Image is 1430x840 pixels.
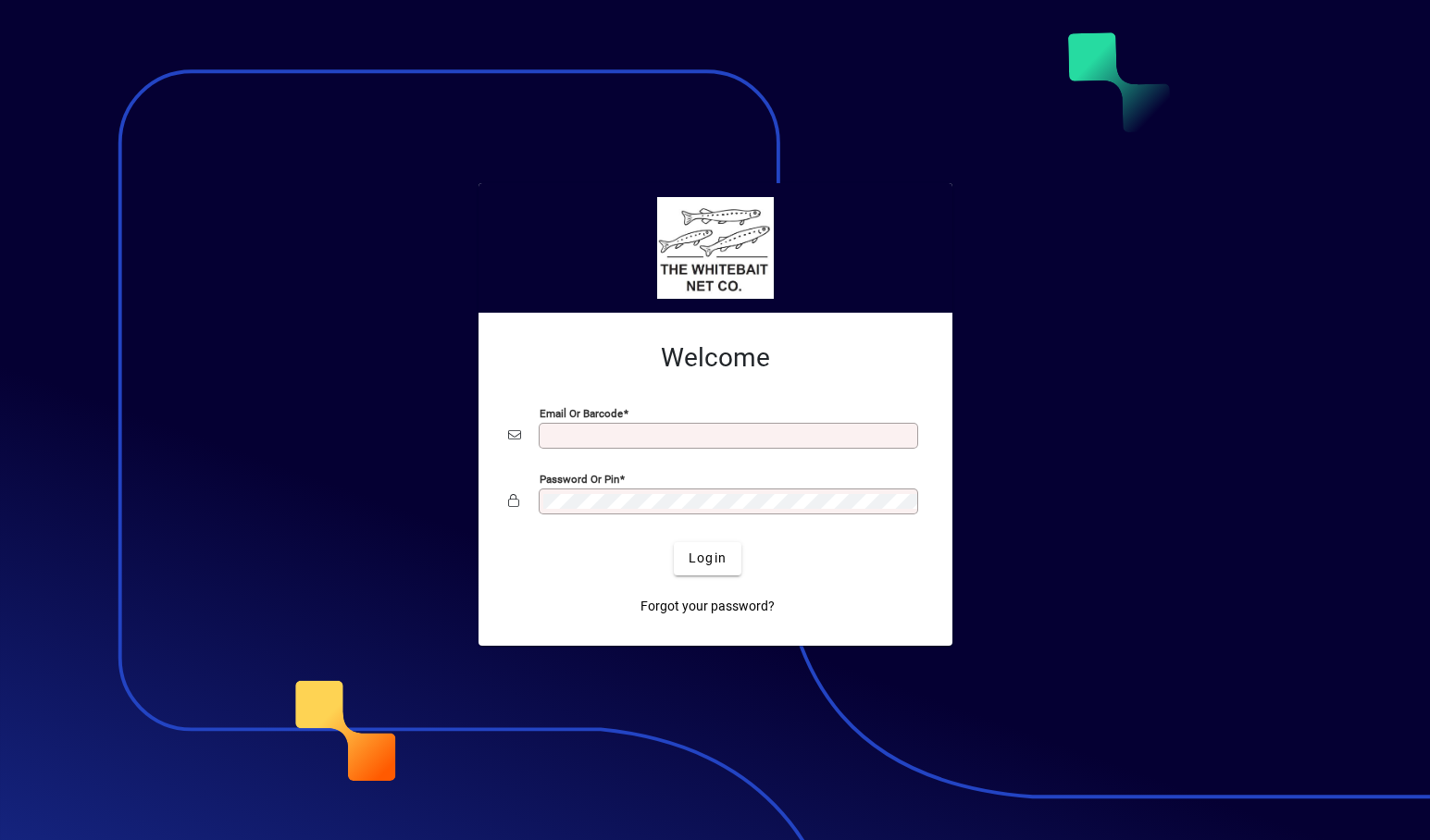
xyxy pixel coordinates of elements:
mat-label: Password or Pin [540,472,619,485]
span: Login [689,549,727,568]
mat-label: Email or Barcode [540,406,623,419]
a: Forgot your password? [633,590,782,624]
h2: Welcome [508,342,923,374]
button: Login [674,542,741,575]
span: Forgot your password? [640,597,775,616]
